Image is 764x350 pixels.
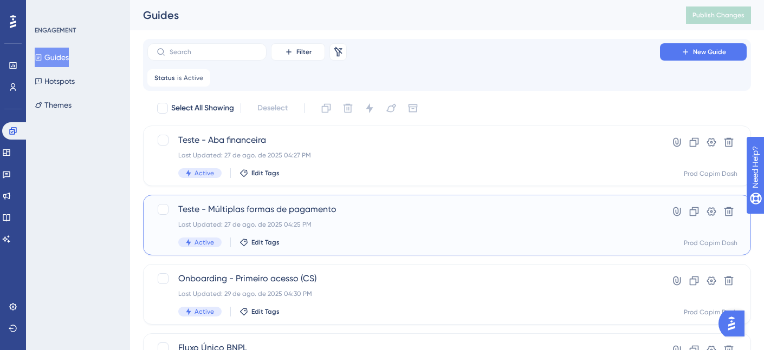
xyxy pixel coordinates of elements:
button: Themes [35,95,72,115]
button: Edit Tags [239,238,280,247]
span: Edit Tags [251,307,280,316]
span: Edit Tags [251,169,280,177]
button: Publish Changes [686,6,751,24]
span: Active [184,74,203,82]
span: Active [195,238,214,247]
button: Deselect [248,98,297,118]
span: Teste - Aba financeira [178,134,629,147]
div: Guides [143,8,659,23]
button: Edit Tags [239,169,280,177]
input: Search [170,48,257,56]
button: New Guide [660,43,747,61]
span: Onboarding - Primeiro acesso (CS) [178,272,629,285]
button: Edit Tags [239,307,280,316]
div: Prod Capim Dash [684,169,737,178]
span: Active [195,307,214,316]
span: is [177,74,182,82]
div: Prod Capim Dash [684,308,737,316]
span: New Guide [693,48,726,56]
div: Last Updated: 27 de ago. de 2025 04:27 PM [178,151,629,160]
span: Select All Showing [171,102,234,115]
span: Filter [296,48,312,56]
span: Deselect [257,102,288,115]
div: ENGAGEMENT [35,26,76,35]
div: Last Updated: 29 de ago. de 2025 04:30 PM [178,289,629,298]
span: Publish Changes [692,11,744,19]
button: Filter [271,43,325,61]
span: Status [154,74,175,82]
iframe: UserGuiding AI Assistant Launcher [718,307,751,340]
span: Active [195,169,214,177]
button: Hotspots [35,71,75,91]
span: Teste - Múltiplas formas de pagamento [178,203,629,216]
span: Need Help? [25,3,68,16]
div: Prod Capim Dash [684,239,737,247]
div: Last Updated: 27 de ago. de 2025 04:25 PM [178,220,629,229]
button: Guides [35,48,69,67]
span: Edit Tags [251,238,280,247]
